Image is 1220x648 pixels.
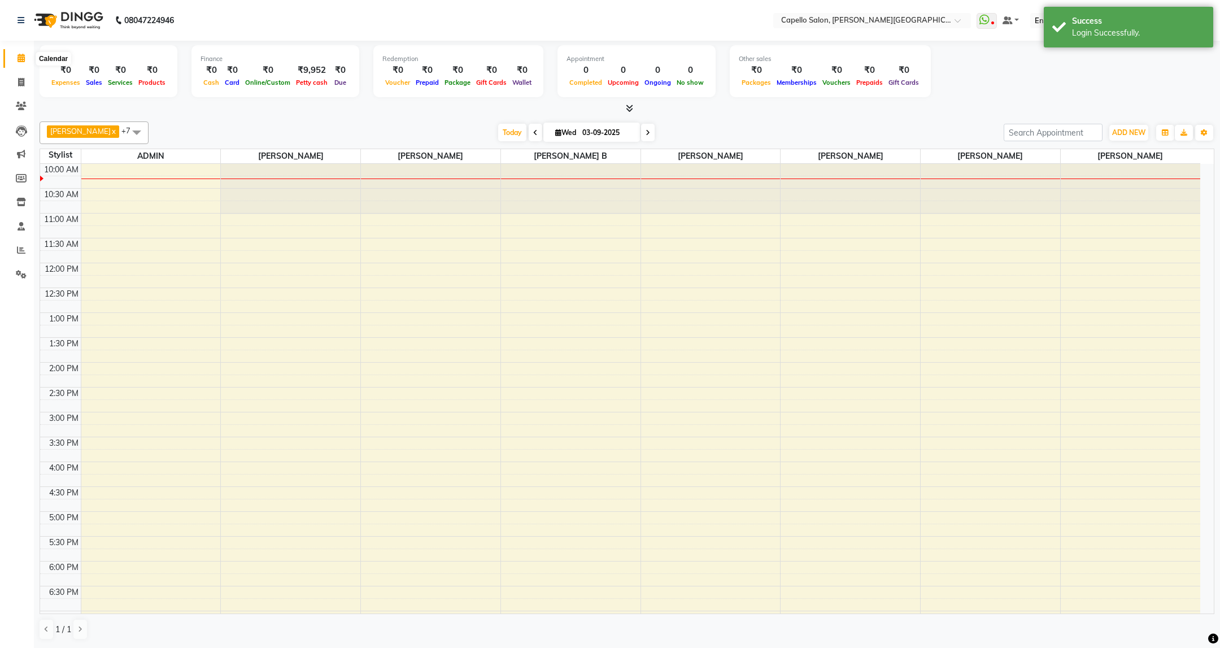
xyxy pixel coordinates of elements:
span: Wed [552,128,579,137]
div: ₹0 [442,64,473,77]
div: 1:00 PM [47,313,81,325]
div: ₹0 [853,64,886,77]
div: 7:00 PM [47,611,81,623]
span: Cash [201,79,222,86]
div: Stylist [40,149,81,161]
div: ₹0 [83,64,105,77]
div: 3:30 PM [47,437,81,449]
div: ₹0 [136,64,168,77]
span: Due [332,79,349,86]
div: Other sales [739,54,922,64]
span: No show [674,79,707,86]
div: Success [1072,15,1205,27]
div: ₹0 [739,64,774,77]
span: Packages [739,79,774,86]
div: 3:00 PM [47,412,81,424]
div: ₹0 [774,64,820,77]
div: 2:30 PM [47,388,81,399]
div: 0 [642,64,674,77]
div: 1:30 PM [47,338,81,350]
a: x [111,127,116,136]
span: Sales [83,79,105,86]
span: [PERSON_NAME] [921,149,1060,163]
span: Completed [567,79,605,86]
span: Gift Cards [886,79,922,86]
span: Vouchers [820,79,853,86]
div: Calendar [36,52,71,66]
div: 5:30 PM [47,537,81,549]
span: +7 [121,126,139,135]
div: ₹9,952 [293,64,330,77]
div: ₹0 [820,64,853,77]
span: [PERSON_NAME] [641,149,781,163]
div: 4:00 PM [47,462,81,474]
div: 4:30 PM [47,487,81,499]
span: Ongoing [642,79,674,86]
div: 10:00 AM [42,164,81,176]
span: Prepaid [413,79,442,86]
span: Online/Custom [242,79,293,86]
div: 11:00 AM [42,214,81,225]
span: Services [105,79,136,86]
img: logo [29,5,106,36]
span: Memberships [774,79,820,86]
div: 2:00 PM [47,363,81,375]
div: 5:00 PM [47,512,81,524]
div: 0 [567,64,605,77]
div: ₹0 [222,64,242,77]
div: 6:00 PM [47,562,81,573]
div: ₹0 [382,64,413,77]
span: Package [442,79,473,86]
div: ₹0 [509,64,534,77]
div: 0 [605,64,642,77]
span: [PERSON_NAME] [221,149,360,163]
span: Products [136,79,168,86]
div: ₹0 [242,64,293,77]
div: Appointment [567,54,707,64]
span: Prepaids [853,79,886,86]
div: 12:30 PM [42,288,81,300]
button: ADD NEW [1109,125,1148,141]
span: Expenses [49,79,83,86]
div: Total [49,54,168,64]
span: Wallet [509,79,534,86]
span: Upcoming [605,79,642,86]
span: ADMIN [81,149,221,163]
div: ₹0 [201,64,222,77]
b: 08047224946 [124,5,174,36]
div: Finance [201,54,350,64]
span: Today [498,124,526,141]
div: Login Successfully. [1072,27,1205,39]
div: ₹0 [413,64,442,77]
div: 12:00 PM [42,263,81,275]
div: Redemption [382,54,534,64]
div: ₹0 [105,64,136,77]
span: ADD NEW [1112,128,1145,137]
span: [PERSON_NAME] B [501,149,640,163]
div: 11:30 AM [42,238,81,250]
div: ₹0 [49,64,83,77]
input: 2025-09-03 [579,124,635,141]
div: ₹0 [886,64,922,77]
div: 10:30 AM [42,189,81,201]
div: ₹0 [330,64,350,77]
span: [PERSON_NAME] [361,149,500,163]
div: 0 [674,64,707,77]
span: Petty cash [293,79,330,86]
span: 1 / 1 [55,624,71,636]
span: Voucher [382,79,413,86]
span: [PERSON_NAME] [781,149,920,163]
span: [PERSON_NAME] [1061,149,1200,163]
span: [PERSON_NAME] [50,127,111,136]
div: 6:30 PM [47,586,81,598]
span: Gift Cards [473,79,509,86]
span: Card [222,79,242,86]
div: ₹0 [473,64,509,77]
input: Search Appointment [1004,124,1103,141]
